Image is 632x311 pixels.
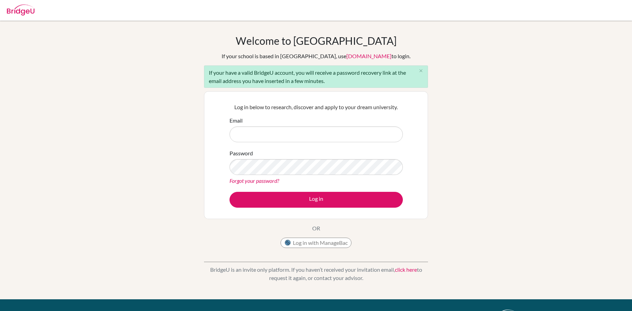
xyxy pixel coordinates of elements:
i: close [418,68,424,73]
button: Log in with ManageBac [281,238,351,248]
a: click here [395,266,417,273]
p: Log in below to research, discover and apply to your dream university. [230,103,403,111]
button: Close [414,66,428,76]
p: OR [312,224,320,232]
h1: Welcome to [GEOGRAPHIC_DATA] [236,34,397,47]
img: Bridge-U [7,4,34,15]
div: If your have a valid BridgeU account, you will receive a password recovery link at the email addr... [204,65,428,88]
div: If your school is based in [GEOGRAPHIC_DATA], use to login. [222,52,410,60]
label: Email [230,116,243,125]
button: Log in [230,192,403,208]
p: BridgeU is an invite only platform. If you haven’t received your invitation email, to request it ... [204,266,428,282]
a: [DOMAIN_NAME] [346,53,391,59]
a: Forgot your password? [230,177,279,184]
label: Password [230,149,253,157]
